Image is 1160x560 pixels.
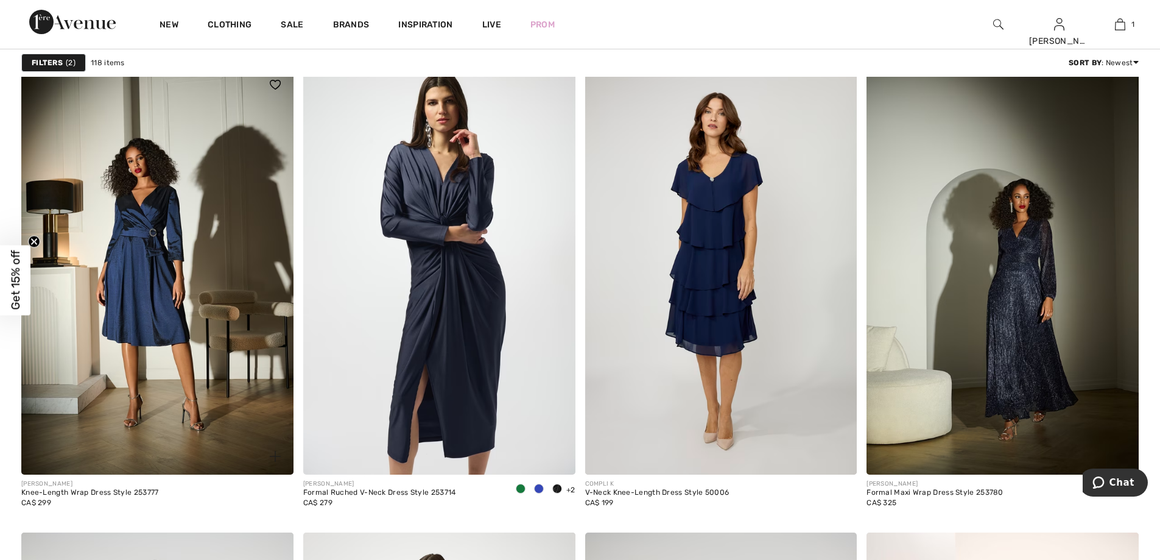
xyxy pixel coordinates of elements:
[21,489,159,497] div: Knee-Length Wrap Dress Style 253777
[1083,469,1148,499] iframe: Opens a widget where you can chat to one of our agents
[333,19,370,32] a: Brands
[866,498,896,507] span: CA$ 325
[303,66,575,475] img: Formal Ruched V-Neck Dress Style 253714. Midnight Blue
[270,80,281,90] img: heart_black_full.svg
[21,498,51,507] span: CA$ 299
[270,451,281,462] img: plus_v2.svg
[29,10,116,34] img: 1ère Avenue
[303,498,332,507] span: CA$ 279
[866,480,1004,489] div: [PERSON_NAME]
[1131,19,1134,30] span: 1
[1090,17,1150,32] a: 1
[1029,35,1089,48] div: [PERSON_NAME]
[1115,17,1125,32] img: My Bag
[511,480,530,500] div: Fern
[21,66,294,475] img: Knee-Length Wrap Dress Style 253777. Midnight Blue
[1069,57,1139,68] div: : Newest
[585,489,729,497] div: V-Neck Knee-Length Dress Style 50006
[585,480,729,489] div: COMPLI K
[866,66,1139,475] img: Formal Maxi Wrap Dress Style 253780. Navy Blue
[303,480,456,489] div: [PERSON_NAME]
[28,235,40,247] button: Close teaser
[303,489,456,497] div: Formal Ruched V-Neck Dress Style 253714
[585,66,857,475] img: V-Neck Knee-Length Dress Style 50006. Navy
[866,489,1004,497] div: Formal Maxi Wrap Dress Style 253780
[993,17,1004,32] img: search the website
[398,19,452,32] span: Inspiration
[91,57,125,68] span: 118 items
[566,486,575,494] span: +2
[548,480,566,500] div: Black
[66,57,76,68] span: 2
[9,250,23,310] span: Get 15% off
[530,18,555,31] a: Prom
[208,19,251,32] a: Clothing
[1069,58,1102,67] strong: Sort By
[482,18,501,31] a: Live
[585,498,614,507] span: CA$ 199
[281,19,303,32] a: Sale
[530,480,548,500] div: Royal Sapphire 163
[160,19,178,32] a: New
[32,57,63,68] strong: Filters
[1054,18,1064,30] a: Sign In
[1054,17,1064,32] img: My Info
[21,480,159,489] div: [PERSON_NAME]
